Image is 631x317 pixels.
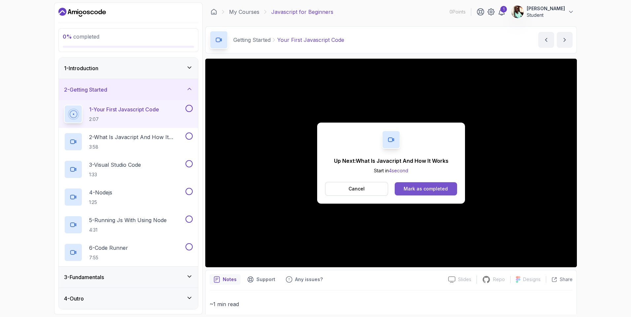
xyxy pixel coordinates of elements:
[89,144,184,150] p: 3:58
[64,86,107,94] h3: 2 - Getting Started
[89,216,167,224] p: 5 - Running Js With Using Node
[334,167,448,174] p: Start in
[493,276,505,283] p: Repo
[64,105,193,123] button: 1-Your First Javascript Code2:07
[511,5,574,18] button: user profile image[PERSON_NAME]Student
[64,295,84,303] h3: 4 - Outro
[223,276,237,283] p: Notes
[64,243,193,262] button: 6-Code Runner7:55
[89,171,141,178] p: 1:33
[89,105,159,113] p: 1 - Your First Javascript Code
[64,160,193,179] button: 3-Visual Studio Code1:33
[205,59,577,267] iframe: 1 - Your First Javascript Code
[210,274,241,285] button: notes button
[449,9,466,15] p: 0 Points
[256,276,275,283] p: Support
[523,276,541,283] p: Designs
[557,32,573,48] button: next content
[458,276,471,283] p: Slides
[295,276,323,283] p: Any issues?
[64,188,193,206] button: 4-Nodejs1:25
[233,36,271,44] p: Getting Started
[64,132,193,151] button: 2-What Is Javacript And How It Works3:58
[89,116,159,123] p: 2:07
[546,276,573,283] button: Share
[282,274,327,285] button: Feedback button
[64,216,193,234] button: 5-Running Js With Using Node4:31
[395,182,457,195] button: Mark as completed
[243,274,279,285] button: Support button
[59,79,198,100] button: 2-Getting Started
[389,168,408,173] span: 4 second
[89,133,184,141] p: 2 - What Is Javacript And How It Works
[211,9,217,15] a: Dashboard
[277,36,344,44] p: Your First Javascript Code
[560,276,573,283] p: Share
[271,8,333,16] p: Javascript for Beginners
[89,254,128,261] p: 7:55
[498,8,506,16] a: 1
[89,227,167,233] p: 4:31
[64,273,104,281] h3: 3 - Fundamentals
[325,182,388,196] button: Cancel
[334,157,448,165] p: Up Next: What Is Javacript And How It Works
[63,33,72,40] span: 0 %
[89,199,112,206] p: 1:25
[210,300,573,309] p: ~1 min read
[89,244,128,252] p: 6 - Code Runner
[59,267,198,288] button: 3-Fundamentals
[404,186,448,192] div: Mark as completed
[64,64,98,72] h3: 1 - Introduction
[229,8,259,16] a: My Courses
[500,6,507,13] div: 1
[59,288,198,309] button: 4-Outro
[527,12,565,18] p: Student
[58,7,106,17] a: Dashboard
[349,186,365,192] p: Cancel
[511,6,524,18] img: user profile image
[538,32,554,48] button: previous content
[89,161,141,169] p: 3 - Visual Studio Code
[89,188,112,196] p: 4 - Nodejs
[527,5,565,12] p: [PERSON_NAME]
[63,33,99,40] span: completed
[59,58,198,79] button: 1-Introduction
